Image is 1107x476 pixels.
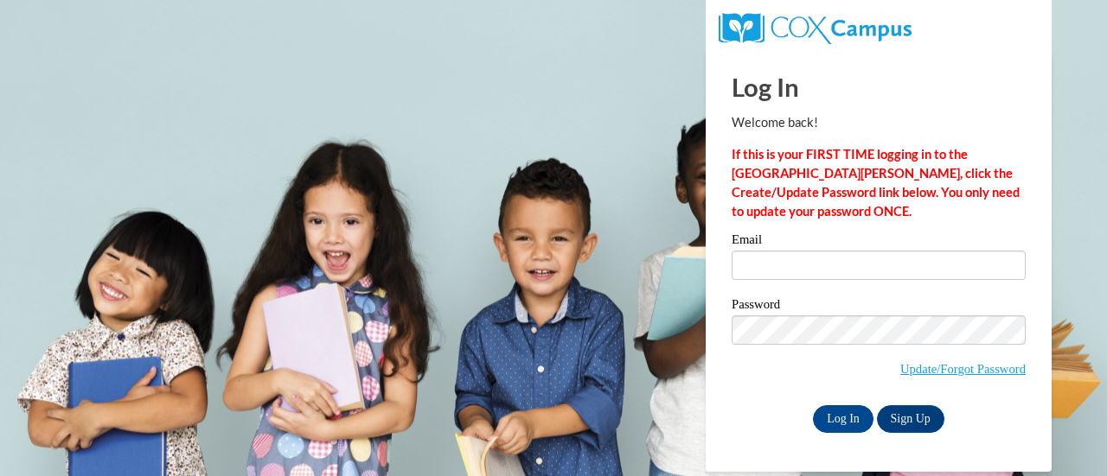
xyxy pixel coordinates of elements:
label: Email [732,233,1026,251]
a: COX Campus [719,20,912,35]
input: Log In [813,405,873,433]
label: Password [732,298,1026,315]
img: COX Campus [719,13,912,44]
p: Welcome back! [732,113,1026,132]
h1: Log In [732,69,1026,105]
strong: If this is your FIRST TIME logging in to the [GEOGRAPHIC_DATA][PERSON_NAME], click the Create/Upd... [732,147,1020,219]
a: Update/Forgot Password [900,362,1026,376]
a: Sign Up [877,405,944,433]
